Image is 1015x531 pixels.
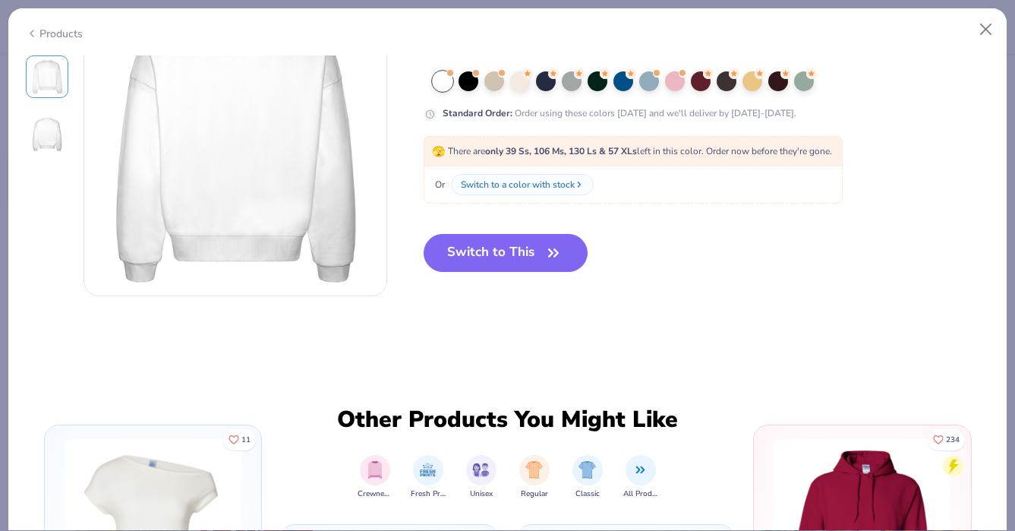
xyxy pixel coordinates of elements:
[928,429,965,450] button: Like
[946,436,960,444] span: 234
[328,406,688,434] div: Other Products You Might Like
[572,455,603,500] div: filter for Classic
[367,461,383,479] img: Crewnecks Image
[411,455,446,500] div: filter for Fresh Prints
[451,174,594,195] button: Switch to a color with stock
[575,488,600,500] span: Classic
[26,26,83,42] div: Products
[411,455,446,500] button: filter button
[358,488,392,500] span: Crewnecks
[358,455,392,500] div: filter for Crewnecks
[470,488,493,500] span: Unisex
[466,455,496,500] div: filter for Unisex
[623,488,658,500] span: All Products
[519,455,550,500] div: filter for Regular
[432,178,445,191] span: Or
[485,145,637,157] strong: only 39 Ss, 106 Ms, 130 Ls & 57 XLs
[443,107,512,119] strong: Standard Order :
[525,461,543,479] img: Regular Image
[572,455,603,500] button: filter button
[29,116,65,153] img: Back
[432,145,832,157] span: There are left in this color. Order now before they're gone.
[29,58,65,95] img: Front
[655,37,699,56] div: S - XL
[519,455,550,500] button: filter button
[632,461,649,479] img: All Products Image
[623,455,658,500] button: filter button
[241,436,251,444] span: 11
[443,106,796,120] div: Order using these colors [DATE] and we'll deliver by [DATE]-[DATE].
[432,144,445,159] span: 🫣
[466,455,496,500] button: filter button
[411,488,446,500] span: Fresh Prints
[972,15,1001,44] button: Close
[424,234,588,272] button: Switch to This
[461,178,575,191] div: Switch to a color with stock
[419,461,437,479] img: Fresh Prints Image
[223,429,256,450] button: Like
[623,455,658,500] div: filter for All Products
[428,37,553,56] div: $ 47.00 - $ 56.00
[472,461,490,479] img: Unisex Image
[358,455,392,500] button: filter button
[521,488,548,500] span: Regular
[578,461,596,479] img: Classic Image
